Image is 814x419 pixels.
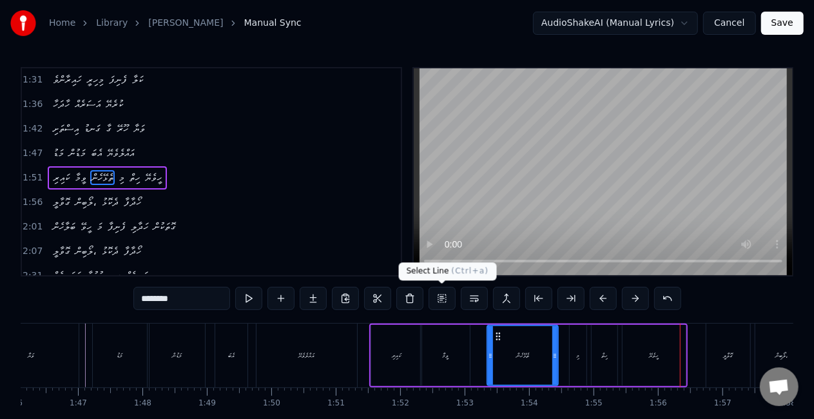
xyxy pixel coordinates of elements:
a: [PERSON_NAME] [148,17,223,30]
span: މަ [95,219,104,234]
div: 1:53 [456,398,474,409]
div: އެބަ [228,351,235,360]
span: 1:36 [23,98,43,111]
span: ހޯދާފާ [122,244,142,258]
div: މަޑު [117,351,123,360]
div: 1:48 [134,398,151,409]
div: 1:51 [327,398,345,409]
span: ހީވެޔޭ [144,170,163,185]
span: ގޮތަކުން [152,219,177,234]
div: 1:56 [650,398,667,409]
span: ފެނިފާ [106,219,127,234]
button: Save [761,12,804,35]
div: މި [577,351,580,360]
span: ހީވޭ [79,219,93,234]
span: ހޯދާފާ [122,195,142,209]
div: Open chat [760,367,799,406]
div: ވީމާ [442,351,449,360]
span: 2:01 [23,220,43,233]
a: Library [96,17,128,30]
span: އަސަރެއް [73,97,102,112]
div: އައްލެވެޔޭ [299,351,315,360]
span: ދެކޮޅު [101,195,120,209]
div: 1:50 [263,398,280,409]
div: Select Line [399,262,497,280]
span: Manual Sync [244,17,302,30]
img: youka [10,10,36,36]
span: ހިތް [128,170,141,185]
span: ބަލާހެން [52,219,77,234]
div: ހިތް [601,351,608,360]
div: މަޑުން [173,351,182,360]
span: 2:07 [23,245,43,258]
button: Cancel [703,12,755,35]
div: ވަޔާ [28,351,34,360]
span: ކަލާ [131,72,144,87]
span: 2:31 [23,269,43,282]
span: ލޯބިން، [74,195,97,209]
span: ގޮވާލީ [52,244,72,258]
span: ފެނިފަ [108,72,128,87]
div: 1:57 [714,398,732,409]
span: ހައިރާންވެ [52,72,82,87]
span: އުޑުގާ [86,268,104,283]
span: ތެޅޭހެން [90,170,115,185]
span: މިހިރީ [85,72,105,87]
span: މަޑު [52,146,65,161]
span: ( Ctrl+a ) [452,266,489,275]
span: އިސްތަށި [52,121,80,136]
span: 1:47 [23,147,43,160]
span: އައްލެވެޔޭ [106,146,135,161]
span: ހަނދެއް [124,268,149,283]
a: Home [49,17,75,30]
div: ލޯބިން، [775,351,788,360]
div: ހީވެޔޭ [650,351,659,360]
span: ނަމަ [68,268,83,283]
div: 1:49 [199,398,216,409]
span: ގޮވާލީ [52,195,72,209]
div: 1:52 [392,398,409,409]
span: ހާދަހާ [52,97,71,112]
span: މި [117,170,126,185]
div: 1:46 [5,398,23,409]
span: 1:56 [23,196,43,209]
span: ދެކޮޅު [101,244,120,258]
div: ތެޅޭހެން [516,351,529,360]
span: 1:42 [23,122,43,135]
span: ކުރެޔޭ [104,97,124,112]
span: އެބަ [90,146,103,161]
span: ރީތި [107,268,122,283]
span: ލޯބިން، [74,244,97,258]
span: 1:31 [23,73,43,86]
span: ގަނޑު [82,121,102,136]
span: ވީމާ [73,170,88,185]
div: ކައިރި [392,351,401,360]
nav: breadcrumb [49,17,302,30]
span: ނެތް [52,268,66,283]
span: ހަދާލި [130,219,150,234]
span: ކައިރި [52,170,71,185]
span: މަޑުން [68,146,87,161]
span: ވަޔާ [132,121,146,136]
div: 1:47 [70,398,87,409]
div: 1:55 [585,398,603,409]
span: 1:51 [23,171,43,184]
span: ހޫރޭ [115,121,130,136]
div: 1:54 [521,398,538,409]
div: ގޮވާލީ [724,351,733,360]
span: ގާ [104,121,113,136]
